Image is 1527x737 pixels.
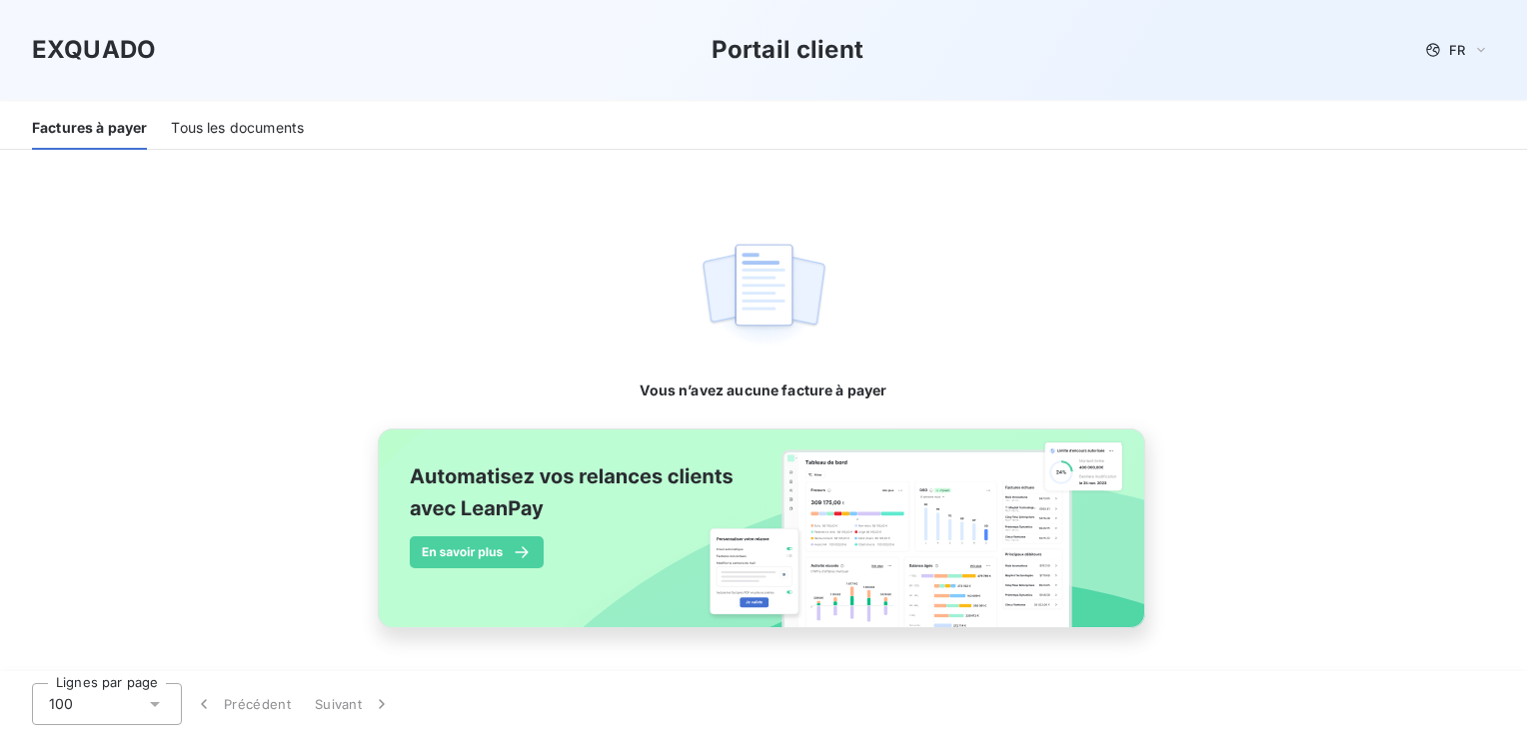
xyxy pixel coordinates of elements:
[32,32,156,68] h3: EXQUADO
[303,683,404,725] button: Suivant
[700,233,827,357] img: empty state
[712,32,863,68] h3: Portail client
[1449,42,1465,58] span: FR
[32,108,147,150] div: Factures à payer
[171,108,304,150] div: Tous les documents
[182,683,303,725] button: Précédent
[640,380,886,400] span: Vous n’avez aucune facture à payer
[360,416,1167,662] img: banner
[49,694,73,714] span: 100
